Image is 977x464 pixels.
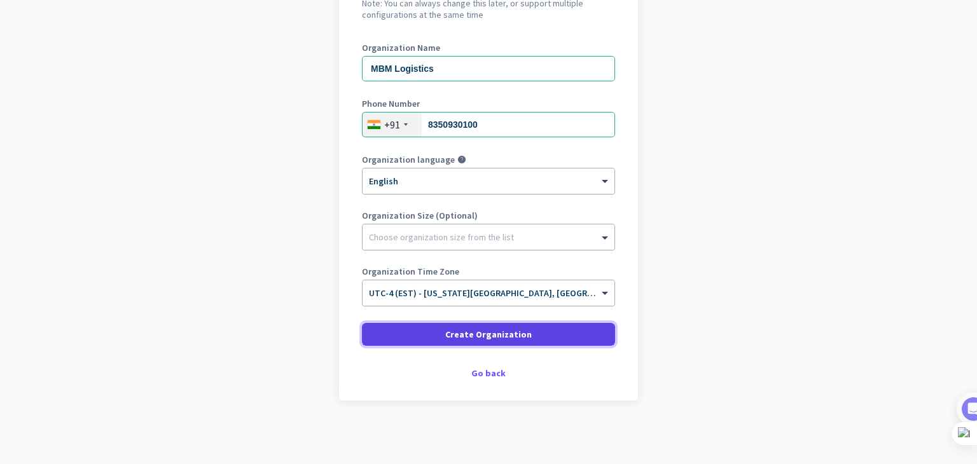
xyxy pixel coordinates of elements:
span: Create Organization [445,328,532,341]
label: Organization language [362,155,455,164]
label: Organization Name [362,43,615,52]
label: Organization Size (Optional) [362,211,615,220]
label: Phone Number [362,99,615,108]
div: +91 [384,118,400,131]
div: Go back [362,369,615,378]
button: Create Organization [362,323,615,346]
i: help [457,155,466,164]
label: Organization Time Zone [362,267,615,276]
input: What is the name of your organization? [362,56,615,81]
input: 74104 10123 [362,112,615,137]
